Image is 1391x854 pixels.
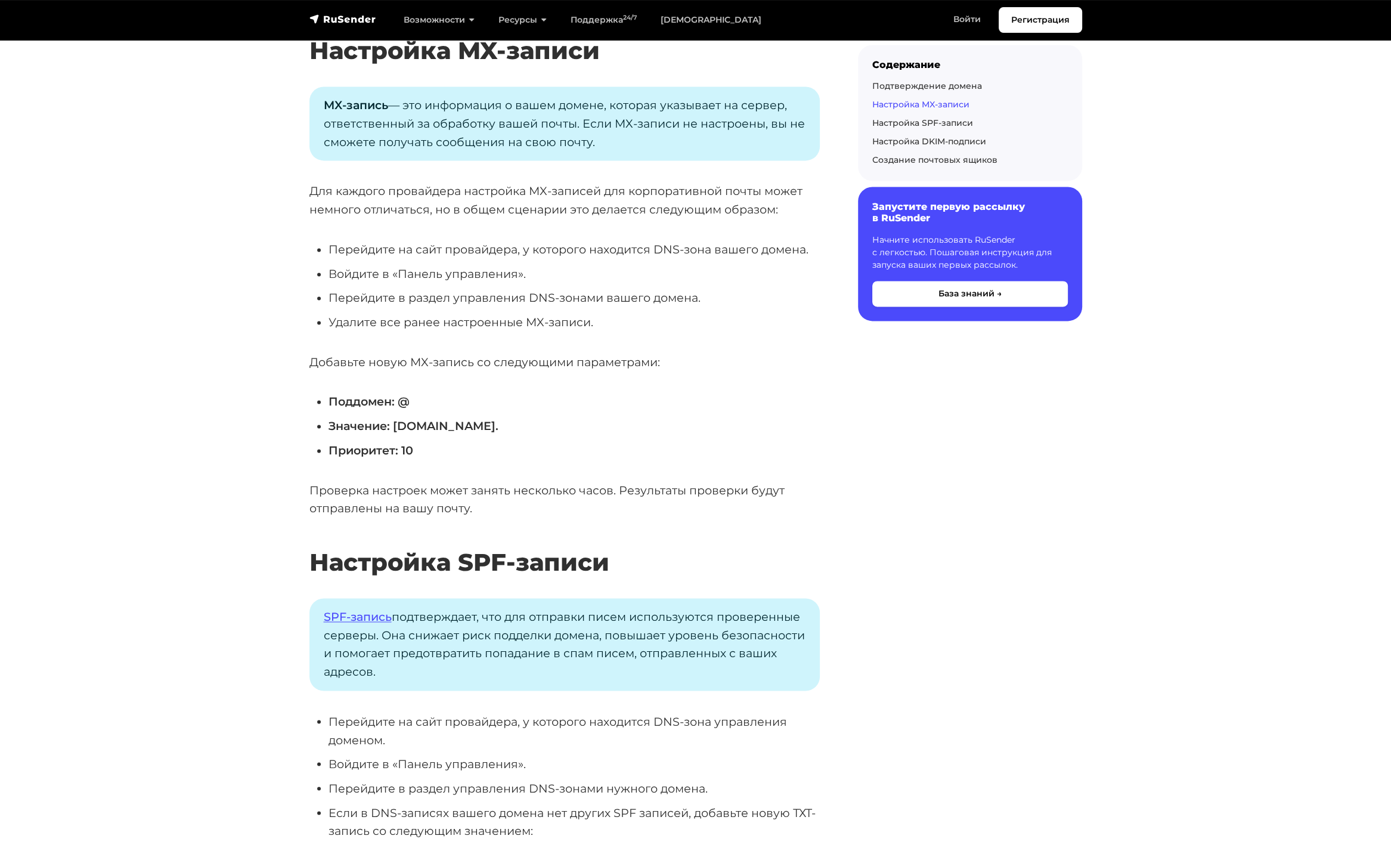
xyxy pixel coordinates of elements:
h6: Запустите первую рассылку в RuSender [872,201,1068,224]
strong: Значение: [DOMAIN_NAME]. [329,419,498,433]
a: SPF-запись [324,609,392,624]
div: Содержание [872,59,1068,70]
sup: 24/7 [623,14,637,21]
button: База знаний → [872,281,1068,307]
a: Подтверждение домена [872,81,982,91]
li: Удалите все ранее настроенные MX-записи. [329,313,820,332]
a: Поддержка24/7 [559,8,649,32]
a: Настройка MX-записи [872,99,969,110]
strong: @ [398,394,410,409]
li: Перейдите в раздел управления DNS-зонами нужного домена. [329,779,820,797]
li: Перейдите на сайт провайдера, у которого находится DNS-зона управления доменом. [329,712,820,748]
img: RuSender [309,13,376,25]
a: Войти [941,7,993,32]
p: — это информация о вашем домене, которая указывает на сервер, ответственный за обработку вашей по... [309,86,820,160]
a: Настройка DKIM-подписи [872,136,986,147]
p: подтверждает, что для отправки писем используются проверенные серверы. Она снижает риск подделки ... [309,598,820,691]
p: Проверка настроек может занять несколько часов. Результаты проверки будут отправлены на вашу почту. [309,481,820,518]
strong: Поддомен: [329,394,395,409]
a: Запустите первую рассылку в RuSender Начните использовать RuSender с легкостью. Пошаговая инструк... [858,187,1082,320]
a: Настройка SPF-записи [872,117,973,128]
li: Перейдите на сайт провайдера, у которого находится DNS-зона вашего домена. [329,240,820,259]
strong: MX-запись [324,98,388,112]
h2: Настройка SPF-записи [309,513,820,577]
p: Для каждого провайдера настройка MX-записей для корпоративной почты может немного отличаться, но ... [309,182,820,218]
a: Возможности [392,8,487,32]
strong: Приоритет: 10 [329,443,413,457]
a: [DEMOGRAPHIC_DATA] [649,8,773,32]
p: Добавьте новую MX-запись со следующими параметрами: [309,353,820,372]
a: Создание почтовых ящиков [872,154,997,165]
li: Войдите в «Панель управления». [329,754,820,773]
li: Войдите в «Панель управления». [329,265,820,283]
li: Если в DNS-записях вашего домена нет других SPF записей, добавьте новую ТХТ-запись со следующим з... [329,803,820,840]
a: Регистрация [999,7,1082,33]
a: Ресурсы [487,8,559,32]
li: Перейдите в раздел управления DNS-зонами вашего домена. [329,289,820,307]
p: Начните использовать RuSender с легкостью. Пошаговая инструкция для запуска ваших первых рассылок. [872,234,1068,271]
